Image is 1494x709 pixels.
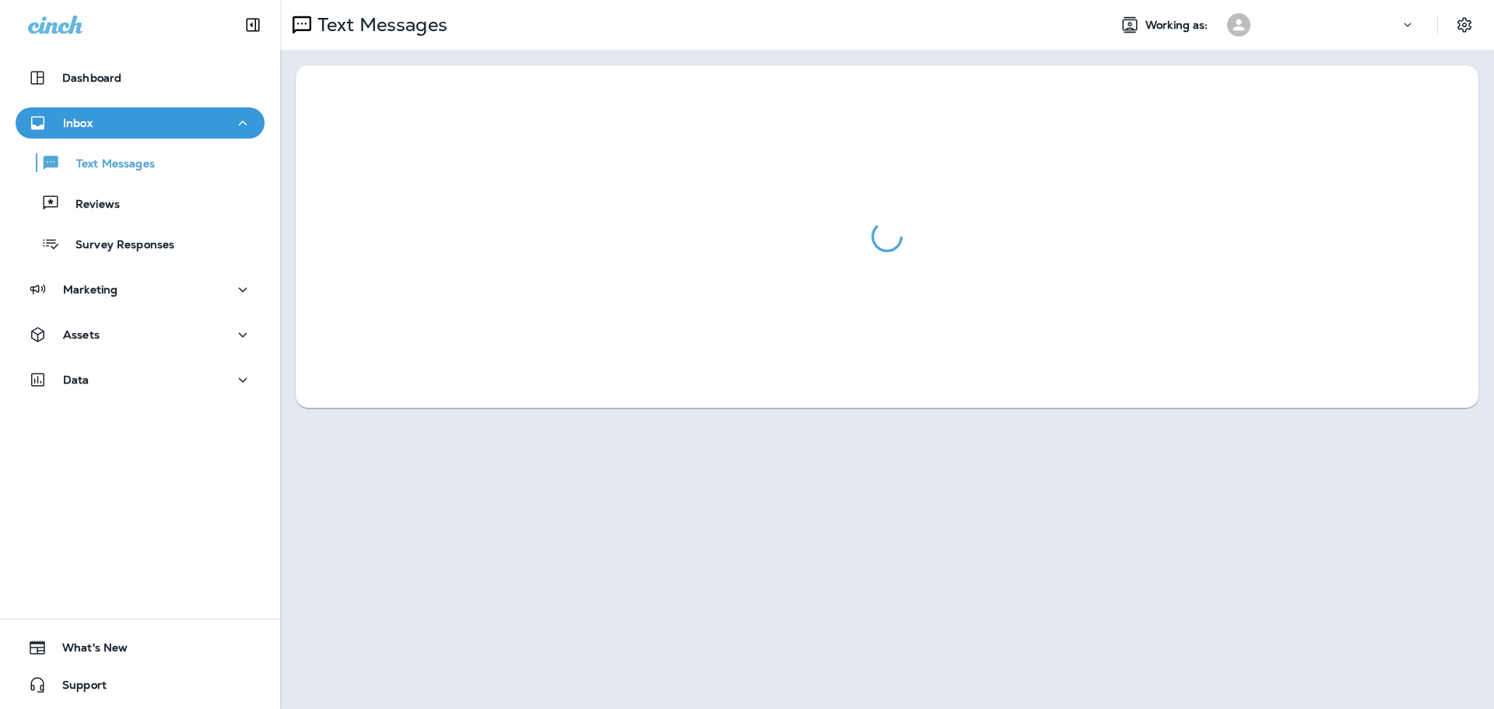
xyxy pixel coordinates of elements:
button: Reviews [16,187,265,219]
p: Marketing [63,283,117,296]
button: Marketing [16,274,265,305]
p: Reviews [60,198,120,212]
p: Text Messages [61,157,155,172]
button: Settings [1450,11,1478,39]
p: Data [63,374,89,386]
p: Assets [63,328,100,341]
span: Working as: [1145,19,1212,32]
p: Dashboard [62,72,121,84]
span: Support [47,679,107,697]
span: What's New [47,641,128,660]
button: What's New [16,632,265,663]
button: Inbox [16,107,265,139]
button: Dashboard [16,62,265,93]
button: Support [16,669,265,700]
button: Survey Responses [16,227,265,260]
button: Assets [16,319,265,350]
button: Collapse Sidebar [231,9,275,40]
p: Survey Responses [60,238,174,253]
p: Inbox [63,117,93,129]
p: Text Messages [311,13,447,37]
button: Data [16,364,265,395]
button: Text Messages [16,146,265,179]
